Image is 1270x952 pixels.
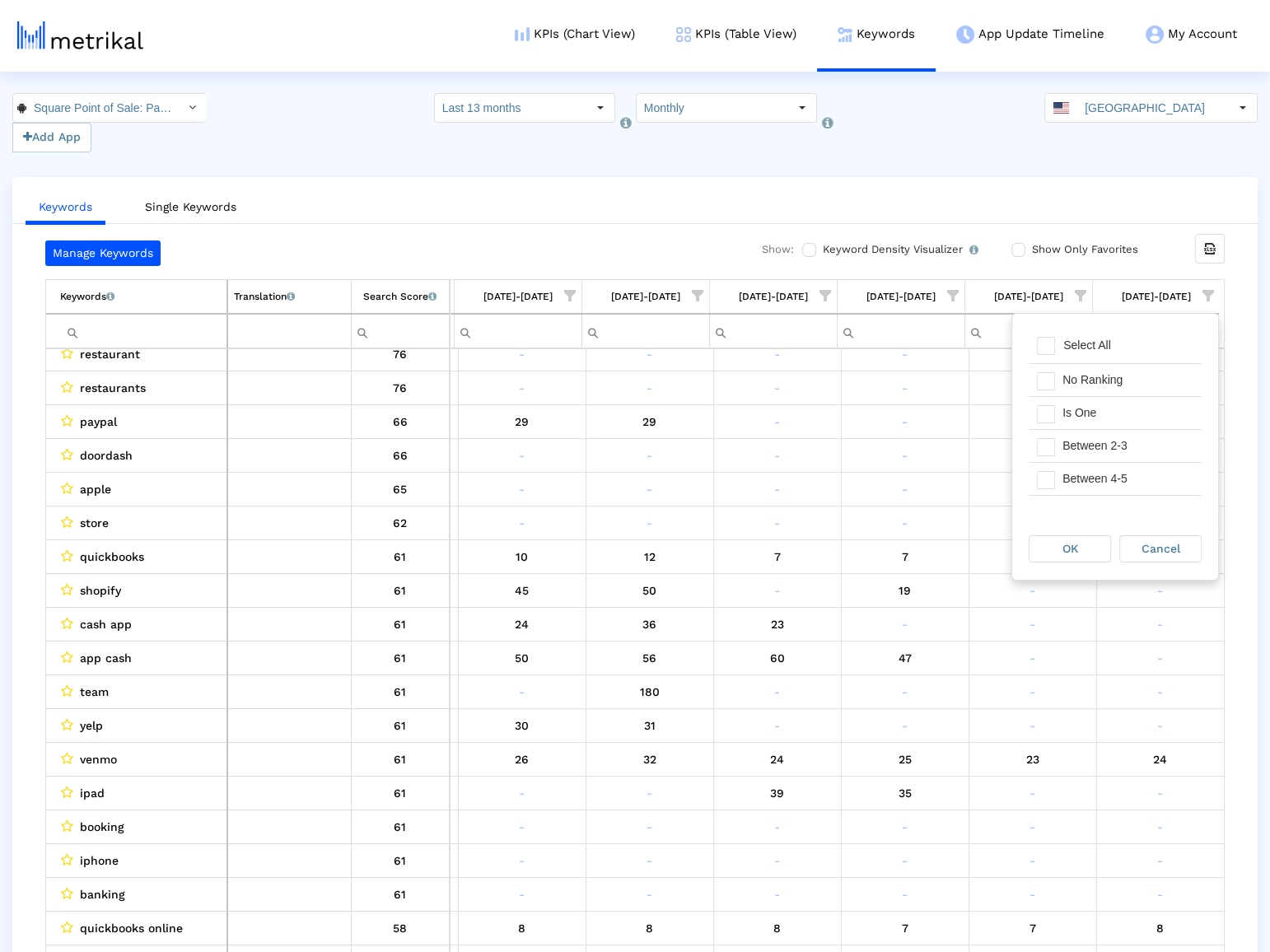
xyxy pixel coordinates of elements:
[720,546,835,567] div: 5/31/25
[227,280,351,314] td: Column Translation
[975,512,1090,534] div: 7/31/25
[1103,647,1219,669] div: 8/31/25
[720,614,835,635] div: 5/31/25
[592,647,707,669] div: 4/30/25
[847,715,963,736] div: 6/30/25
[1122,286,1191,307] div: [DATE]-[DATE]
[739,286,808,307] div: [DATE]-[DATE]
[975,343,1090,365] div: 7/31/25
[80,512,109,534] span: store
[581,280,709,314] td: Column 04/01/25-04/30/25
[80,614,132,635] span: cash app
[465,343,580,365] div: -
[1103,715,1219,736] div: 8/31/25
[357,512,444,534] div: 62
[1103,917,1219,939] div: 8/31/25
[975,377,1090,399] div: 7/31/25
[60,286,114,307] div: Keywords
[964,314,1092,348] td: Filter cell
[1054,463,1202,495] div: Between 4-5
[720,850,835,871] div: 5/31/25
[692,290,703,301] span: Show filter options for column '04/01/25-04/30/25'
[465,546,580,567] div: 3/31/25
[847,377,963,399] div: 6/30/25
[847,411,963,432] div: 6/30/25
[357,580,444,601] div: 61
[847,546,963,567] div: 6/30/25
[363,286,437,307] div: Search Score
[1103,816,1219,838] div: 8/31/25
[847,580,963,601] div: 6/30/25
[1103,782,1219,804] div: 8/31/25
[838,317,964,344] input: Filter cell
[1103,681,1219,702] div: 8/31/25
[581,314,709,348] td: Filter cell
[847,681,963,702] div: 6/30/25
[465,512,580,534] div: -
[709,280,837,314] td: Column 05/01/25-05/31/25
[80,343,140,365] span: restaurant
[465,411,580,432] div: 3/31/25
[592,782,707,804] div: -
[611,286,680,307] div: [DATE]-[DATE]
[592,614,707,635] div: 4/30/25
[592,512,707,534] div: -
[975,749,1090,770] div: 7/31/25
[847,512,963,534] div: 6/30/25
[465,816,580,838] div: -
[17,21,143,49] img: metrical-logo-light.png
[720,647,835,669] div: 5/31/25
[45,240,161,266] a: Manage Keywords
[465,614,580,635] div: 3/31/25
[592,343,707,365] div: -
[357,377,444,399] div: 76
[709,314,837,348] td: Filter cell
[720,749,835,770] div: 5/31/25
[975,647,1090,669] div: 7/31/25
[838,27,852,42] img: keywords.png
[1028,240,1138,259] label: Show Only Favorites
[720,917,835,939] div: 5/31/25
[465,647,580,669] div: 3/31/25
[228,318,351,345] input: Filter cell
[1103,580,1219,601] div: 8/31/25
[1103,614,1219,635] div: 8/31/25
[582,317,709,344] input: Filter cell
[465,377,580,399] div: -
[80,411,117,432] span: paypal
[1054,397,1202,429] div: Is One
[975,782,1090,804] div: 7/31/25
[586,94,614,122] div: Select
[1054,364,1202,396] div: No Ranking
[132,192,250,222] a: Single Keywords
[956,26,974,44] img: app-update-menu-icon.png
[975,445,1090,466] div: 7/31/25
[465,681,580,702] div: 3/31/25
[847,445,963,466] div: 6/30/25
[592,681,707,702] div: 4/30/25
[847,343,963,365] div: 6/30/25
[1142,542,1180,555] span: Cancel
[80,478,111,500] span: apple
[1054,430,1202,462] div: Between 2-3
[351,314,450,348] td: Filter cell
[947,290,959,301] span: Show filter options for column '06/01/25-06/30/25'
[46,314,227,348] td: Filter cell
[720,343,835,365] div: 5/31/25
[847,782,963,804] div: 6/30/25
[80,715,103,736] span: yelp
[80,917,183,939] span: quickbooks online
[357,647,444,669] div: 61
[80,647,132,669] span: app cash
[564,290,576,301] span: Show filter options for column '03/01/25-03/31/25'
[847,749,963,770] div: 6/30/25
[357,749,444,770] div: 61
[720,478,835,500] div: 5/31/25
[592,749,707,770] div: 4/30/25
[465,715,580,736] div: 3/31/25
[975,580,1090,601] div: 7/31/25
[357,546,444,567] div: 61
[720,816,835,838] div: 5/31/25
[234,286,295,307] div: Translation
[710,317,837,344] input: Filter cell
